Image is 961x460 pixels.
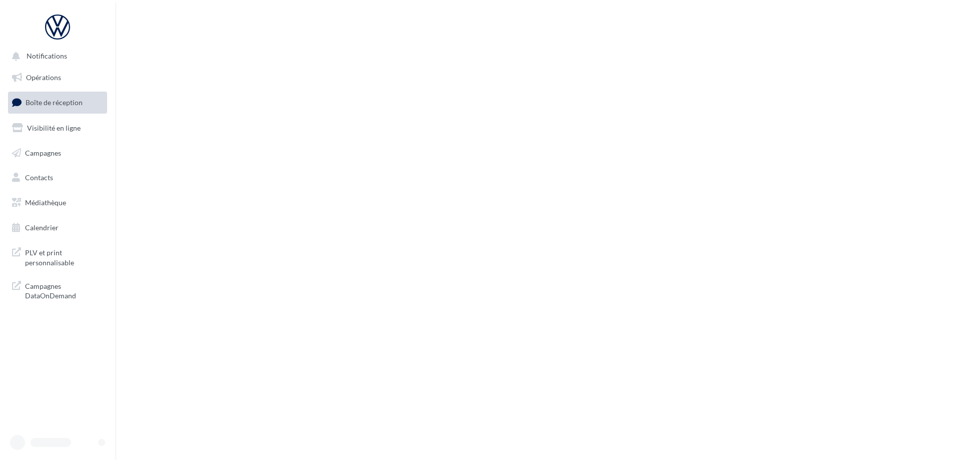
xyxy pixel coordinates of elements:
a: Médiathèque [6,192,109,213]
span: Boîte de réception [26,98,83,107]
a: Calendrier [6,217,109,238]
span: Campagnes DataOnDemand [25,279,103,301]
span: Médiathèque [25,198,66,207]
span: Campagnes [25,148,61,157]
span: Visibilité en ligne [27,124,81,132]
a: Contacts [6,167,109,188]
a: Boîte de réception [6,92,109,113]
a: Campagnes DataOnDemand [6,275,109,305]
a: Visibilité en ligne [6,118,109,139]
span: Calendrier [25,223,59,232]
span: Contacts [25,173,53,182]
a: Opérations [6,67,109,88]
a: PLV et print personnalisable [6,242,109,271]
span: PLV et print personnalisable [25,246,103,267]
span: Notifications [27,52,67,61]
span: Opérations [26,73,61,82]
a: Campagnes [6,143,109,164]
